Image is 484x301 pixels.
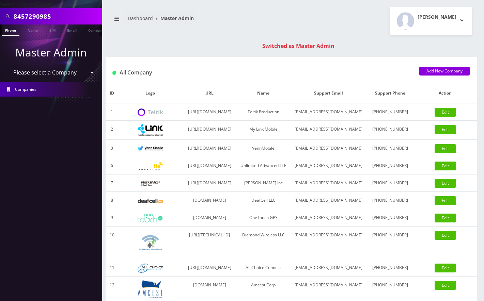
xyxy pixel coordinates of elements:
[24,24,41,35] a: Name
[153,15,194,22] li: Master Admin
[182,259,237,277] td: [URL][DOMAIN_NAME]
[112,42,484,50] div: Switched as Master Admin
[435,162,456,170] a: Edit
[290,157,367,174] td: [EMAIL_ADDRESS][DOMAIN_NAME]
[367,209,413,227] td: [PHONE_NUMBER]
[290,174,367,192] td: [EMAIL_ADDRESS][DOMAIN_NAME]
[182,192,237,209] td: [DOMAIN_NAME]
[367,83,413,103] th: Support Phone
[237,83,290,103] th: Name
[2,24,19,36] a: Phone
[435,108,456,117] a: Edit
[14,10,100,23] input: Search All Companies
[106,227,119,259] td: 10
[182,157,237,174] td: [URL][DOMAIN_NAME]
[112,69,409,76] h1: All Company
[46,24,59,35] a: SIM
[367,121,413,140] td: [PHONE_NUMBER]
[237,103,290,121] td: Teltik Production
[290,209,367,227] td: [EMAIL_ADDRESS][DOMAIN_NAME]
[182,174,237,192] td: [URL][DOMAIN_NAME]
[138,162,163,170] img: Unlimited Advanced LTE
[435,196,456,205] a: Edit
[112,71,116,75] img: All Company
[435,144,456,153] a: Edit
[106,103,119,121] td: 1
[418,14,456,20] h2: [PERSON_NAME]
[138,124,163,136] img: My Link Mobile
[413,83,477,103] th: Action
[367,192,413,209] td: [PHONE_NUMBER]
[15,86,36,92] span: Companies
[237,174,290,192] td: [PERSON_NAME] Inc
[290,140,367,157] td: [EMAIL_ADDRESS][DOMAIN_NAME]
[138,180,163,187] img: Rexing Inc
[367,227,413,259] td: [PHONE_NUMBER]
[138,230,163,255] img: Diamond Wireless LLC
[290,121,367,140] td: [EMAIL_ADDRESS][DOMAIN_NAME]
[237,227,290,259] td: Diamond Wireless LLC
[237,157,290,174] td: Unlimited Advanced LTE
[237,209,290,227] td: OneTouch GPS
[237,192,290,209] td: DeafCell LLC
[182,227,237,259] td: [URL][TECHNICAL_ID]
[182,209,237,227] td: [DOMAIN_NAME]
[138,108,163,116] img: Teltik Production
[435,125,456,134] a: Edit
[367,174,413,192] td: [PHONE_NUMBER]
[106,174,119,192] td: 7
[106,121,119,140] td: 2
[119,83,183,103] th: Logo
[237,140,290,157] td: VennMobile
[138,264,163,273] img: All Choice Connect
[138,146,163,151] img: VennMobile
[106,259,119,277] td: 11
[290,227,367,259] td: [EMAIL_ADDRESS][DOMAIN_NAME]
[64,24,80,35] a: Email
[237,259,290,277] td: All Choice Connect
[435,264,456,272] a: Edit
[106,192,119,209] td: 8
[435,231,456,240] a: Edit
[435,214,456,222] a: Edit
[290,259,367,277] td: [EMAIL_ADDRESS][DOMAIN_NAME]
[111,11,286,31] nav: breadcrumb
[435,179,456,188] a: Edit
[290,192,367,209] td: [EMAIL_ADDRESS][DOMAIN_NAME]
[182,103,237,121] td: [URL][DOMAIN_NAME]
[367,259,413,277] td: [PHONE_NUMBER]
[367,157,413,174] td: [PHONE_NUMBER]
[106,83,119,103] th: ID
[367,103,413,121] td: [PHONE_NUMBER]
[435,281,456,290] a: Edit
[106,157,119,174] td: 6
[419,67,470,76] a: Add New Company
[290,83,367,103] th: Support Email
[237,121,290,140] td: My Link Mobile
[182,83,237,103] th: URL
[35,0,53,8] strong: Global
[138,199,163,203] img: DeafCell LLC
[85,24,108,35] a: Company
[182,121,237,140] td: [URL][DOMAIN_NAME]
[106,209,119,227] td: 9
[182,140,237,157] td: [URL][DOMAIN_NAME]
[106,140,119,157] td: 3
[390,7,472,35] button: [PERSON_NAME]
[290,103,367,121] td: [EMAIL_ADDRESS][DOMAIN_NAME]
[138,280,163,298] img: Amcest Corp
[138,214,163,222] img: OneTouch GPS
[128,15,153,21] a: Dashboard
[367,140,413,157] td: [PHONE_NUMBER]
